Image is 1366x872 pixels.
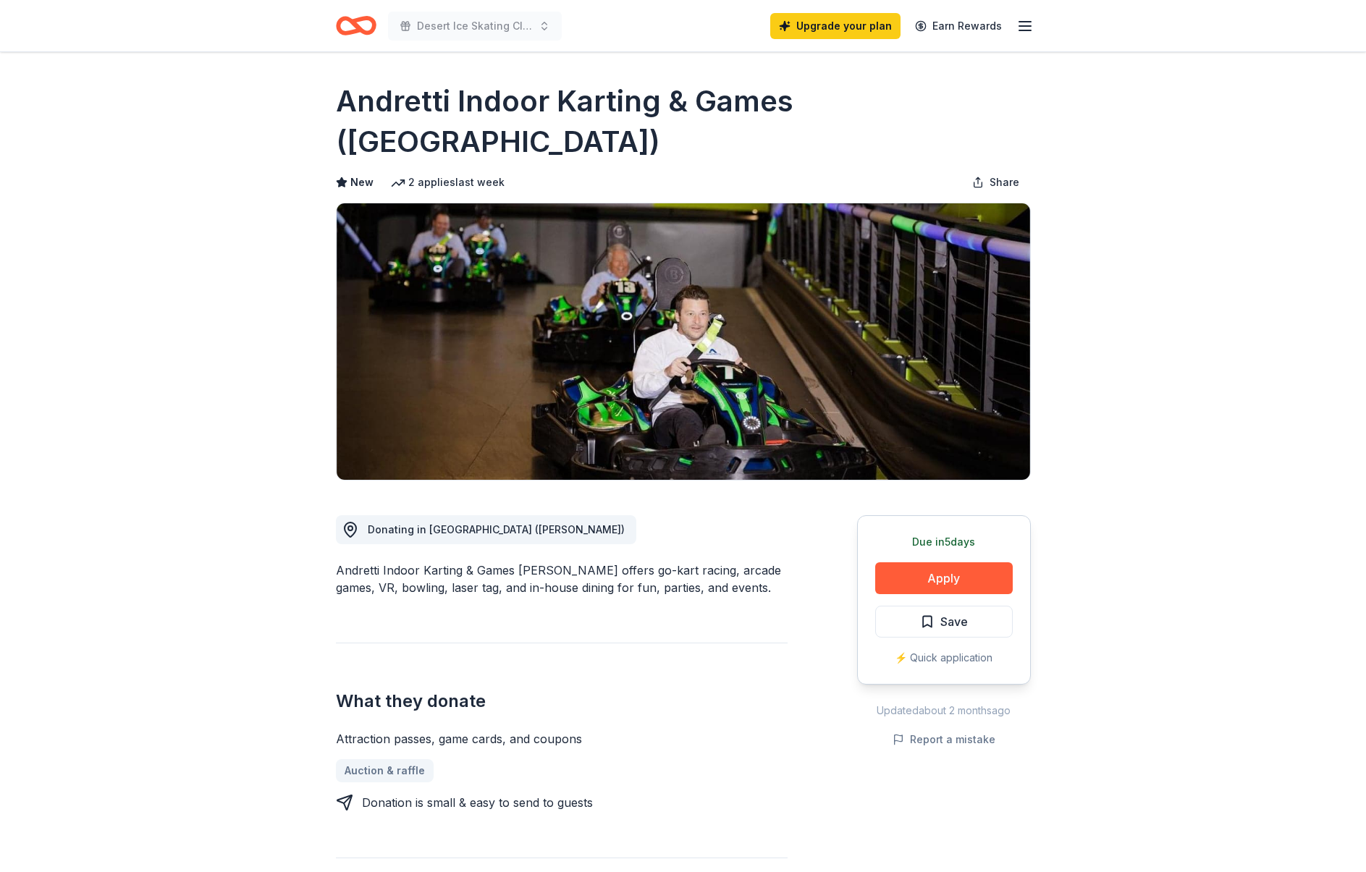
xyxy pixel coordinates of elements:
h2: What they donate [336,690,788,713]
h1: Andretti Indoor Karting & Games ([GEOGRAPHIC_DATA]) [336,81,1031,162]
div: Andretti Indoor Karting & Games [PERSON_NAME] offers go-kart racing, arcade games, VR, bowling, l... [336,562,788,596]
div: Attraction passes, game cards, and coupons [336,730,788,748]
div: 2 applies last week [391,174,505,191]
button: Apply [875,562,1013,594]
span: Desert Ice Skating Club of [US_STATE] & Ice Denettes Silent Auction [417,17,533,35]
button: Report a mistake [893,731,995,748]
span: New [350,174,374,191]
div: ⚡️ Quick application [875,649,1013,666]
div: Updated about 2 months ago [857,702,1031,719]
button: Save [875,606,1013,638]
span: Donating in [GEOGRAPHIC_DATA] ([PERSON_NAME]) [368,523,625,536]
span: Save [940,612,968,631]
img: Image for Andretti Indoor Karting & Games (Chandler) [337,203,1030,480]
a: Upgrade your plan [770,13,901,39]
span: Share [990,174,1019,191]
button: Desert Ice Skating Club of [US_STATE] & Ice Denettes Silent Auction [388,12,562,41]
div: Donation is small & easy to send to guests [362,794,593,811]
a: Earn Rewards [906,13,1011,39]
button: Share [961,168,1031,197]
a: Auction & raffle [336,759,434,782]
a: Home [336,9,376,43]
div: Due in 5 days [875,533,1013,551]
